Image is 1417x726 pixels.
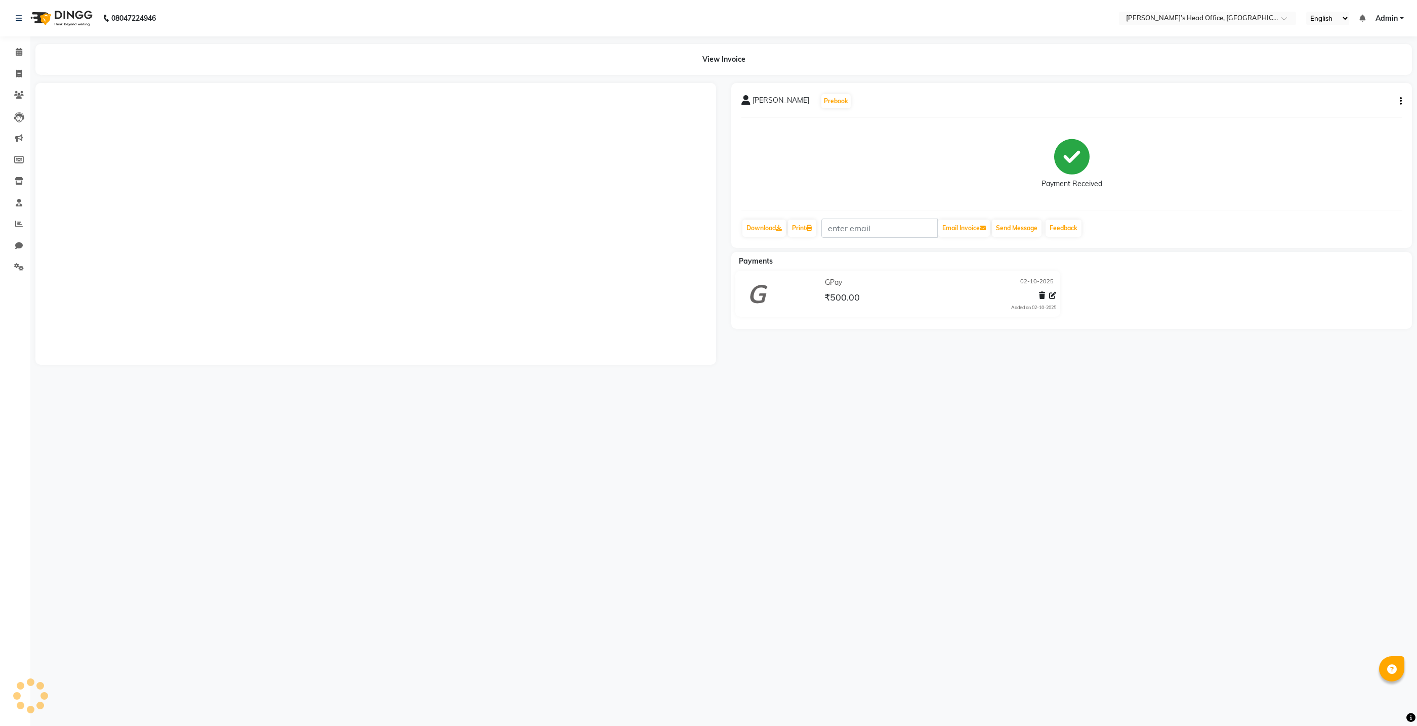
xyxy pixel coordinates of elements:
a: Print [788,220,816,237]
div: Payment Received [1041,179,1102,189]
button: Prebook [821,94,851,108]
input: enter email [821,219,938,238]
b: 08047224946 [111,4,156,32]
button: Send Message [992,220,1041,237]
span: GPay [825,277,842,288]
a: Feedback [1046,220,1081,237]
div: View Invoice [35,44,1412,75]
img: logo [26,4,95,32]
span: [PERSON_NAME] [753,95,809,109]
button: Email Invoice [938,220,990,237]
span: ₹500.00 [824,291,860,306]
span: Payments [739,257,773,266]
span: Admin [1376,13,1398,24]
span: 02-10-2025 [1020,277,1054,288]
div: Added on 02-10-2025 [1011,304,1056,311]
a: Download [742,220,786,237]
